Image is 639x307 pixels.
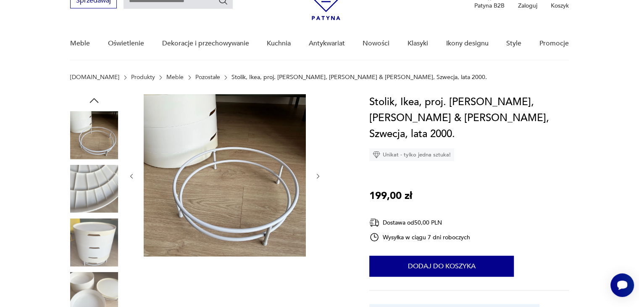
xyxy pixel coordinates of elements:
a: Klasyki [408,27,428,60]
img: Zdjęcie produktu Stolik, Ikea, proj. T. Richardson, C. Brill & A. Williams, Szwecja, lata 2000. [70,111,118,159]
div: Unikat - tylko jedna sztuka! [369,148,454,161]
p: Patyna B2B [474,2,505,10]
button: Dodaj do koszyka [369,256,514,277]
img: Zdjęcie produktu Stolik, Ikea, proj. T. Richardson, C. Brill & A. Williams, Szwecja, lata 2000. [70,165,118,213]
iframe: Smartsupp widget button [610,273,634,297]
a: Dekoracje i przechowywanie [162,27,249,60]
a: Promocje [539,27,569,60]
a: Nowości [363,27,389,60]
p: Koszyk [551,2,569,10]
a: [DOMAIN_NAME] [70,74,119,81]
a: Meble [166,74,184,81]
a: Oświetlenie [108,27,144,60]
p: Stolik, Ikea, proj. [PERSON_NAME], [PERSON_NAME] & [PERSON_NAME], Szwecja, lata 2000. [231,74,487,81]
a: Pozostałe [195,74,220,81]
a: Style [506,27,521,60]
a: Produkty [131,74,155,81]
p: Zaloguj [518,2,537,10]
div: Wysyłka w ciągu 7 dni roboczych [369,232,470,242]
p: 199,00 zł [369,188,412,204]
a: Kuchnia [267,27,291,60]
img: Ikona dostawy [369,217,379,228]
a: Meble [70,27,90,60]
a: Ikony designu [446,27,488,60]
div: Dostawa od 50,00 PLN [369,217,470,228]
img: Zdjęcie produktu Stolik, Ikea, proj. T. Richardson, C. Brill & A. Williams, Szwecja, lata 2000. [144,94,306,257]
img: Ikona diamentu [373,151,380,159]
img: Zdjęcie produktu Stolik, Ikea, proj. T. Richardson, C. Brill & A. Williams, Szwecja, lata 2000. [70,218,118,266]
h1: Stolik, Ikea, proj. [PERSON_NAME], [PERSON_NAME] & [PERSON_NAME], Szwecja, lata 2000. [369,94,569,142]
a: Antykwariat [309,27,345,60]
